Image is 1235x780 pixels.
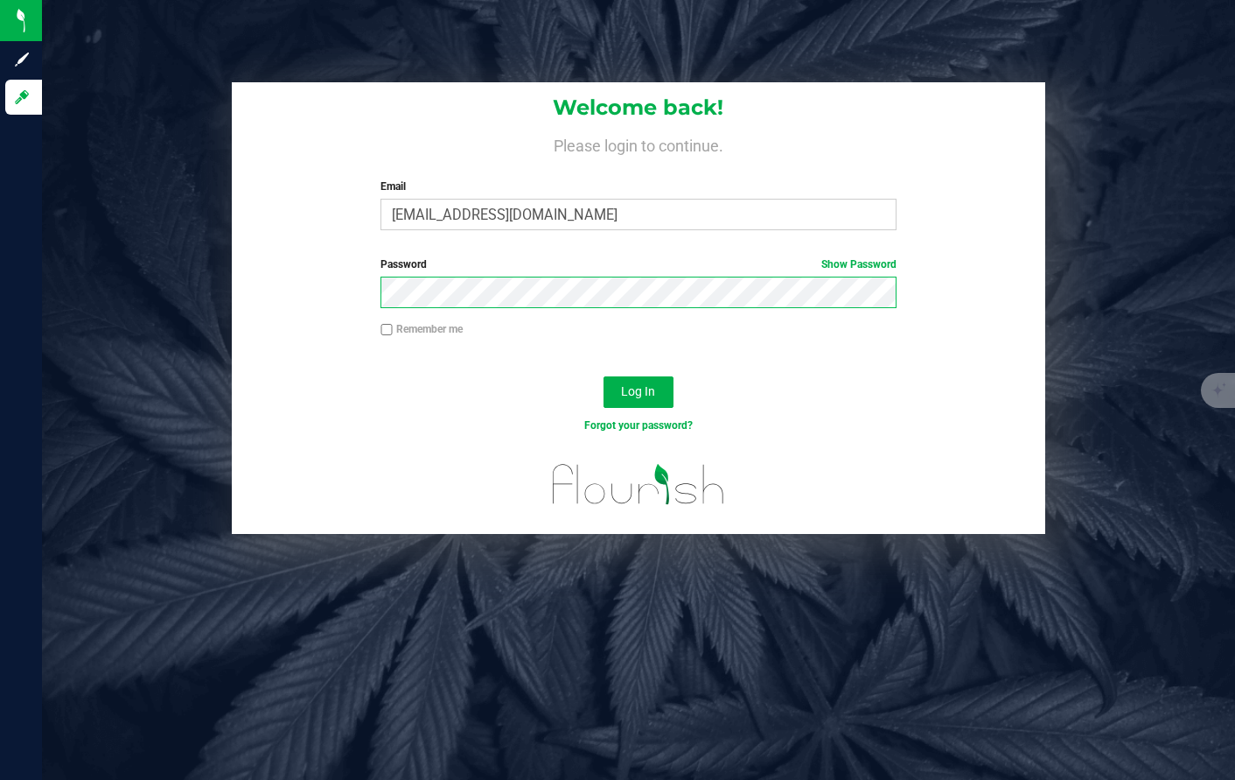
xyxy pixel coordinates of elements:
[380,321,463,337] label: Remember me
[380,179,897,194] label: Email
[380,324,393,336] input: Remember me
[232,133,1044,154] h4: Please login to continue.
[584,419,693,432] a: Forgot your password?
[232,96,1044,119] h1: Welcome back!
[537,452,740,517] img: flourish_logo.svg
[380,258,427,271] span: Password
[604,376,673,408] button: Log In
[13,51,31,68] inline-svg: Sign up
[621,384,655,398] span: Log In
[821,258,897,271] a: Show Password
[13,88,31,106] inline-svg: Log in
